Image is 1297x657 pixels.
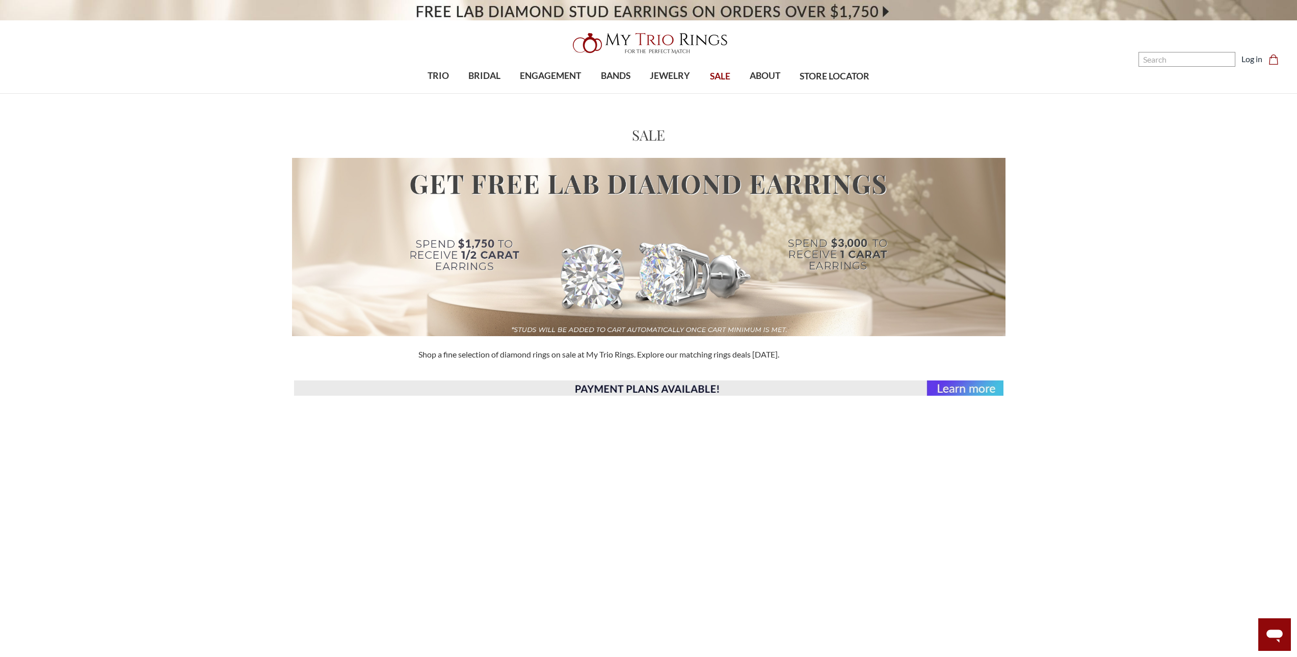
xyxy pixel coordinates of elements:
a: JEWELRY [640,60,700,93]
span: BANDS [601,69,630,83]
a: ABOUT [740,60,790,93]
div: Shop a fine selection of diamond rings on sale at My Trio Rings. Explore our matching rings deals... [412,348,885,361]
button: submenu toggle [433,93,443,94]
span: TRIO [428,69,449,83]
button: submenu toggle [611,93,621,94]
span: ENGAGEMENT [520,69,581,83]
button: submenu toggle [545,93,555,94]
span: JEWELRY [650,69,690,83]
button: submenu toggle [760,93,770,94]
a: ENGAGEMENT [510,60,591,93]
a: Log in [1241,53,1262,65]
a: STORE LOCATOR [790,60,879,93]
h1: SALE [632,124,666,146]
span: SALE [710,70,730,83]
span: ABOUT [750,69,780,83]
a: BANDS [591,60,640,93]
a: BRIDAL [459,60,510,93]
a: TRIO [418,60,459,93]
img: My Trio Rings [567,27,730,60]
span: BRIDAL [468,69,500,83]
a: Cart with 0 items [1268,53,1285,65]
a: My Trio Rings [376,27,921,60]
svg: cart.cart_preview [1268,54,1279,65]
span: STORE LOCATOR [800,70,869,83]
input: Search [1139,52,1235,67]
button: submenu toggle [665,93,675,94]
a: SALE [700,60,739,93]
button: submenu toggle [480,93,490,94]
